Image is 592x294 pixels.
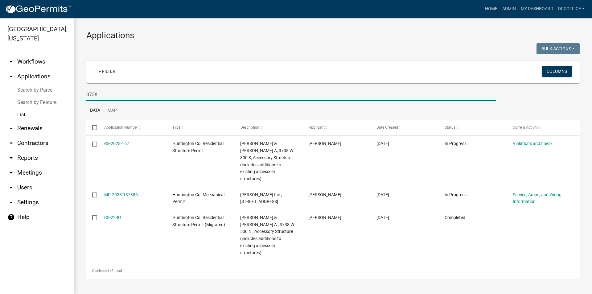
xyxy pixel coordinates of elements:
span: JO Mory [308,192,341,197]
span: Huntington Co. Residential Structure Permit (Migrated) [172,215,225,227]
button: Columns [542,66,572,77]
datatable-header-cell: Type [166,120,234,135]
span: Huntington Co. Residential Structure Permit [172,141,224,153]
a: My Dashboard [518,3,556,15]
i: arrow_drop_down [7,184,15,191]
button: Bulk Actions [536,43,580,54]
span: 0 selected / [92,269,111,273]
a: Violations and fines? [513,141,553,146]
span: J.O. Mory Inc., 7470 S State Road 3 South Milford, IN 46786, electrical [240,192,282,204]
a: MP-2023-137386 [104,192,138,197]
span: Status [445,125,455,130]
span: In Progress [445,141,467,146]
span: Application Number [104,125,138,130]
i: arrow_drop_down [7,58,15,65]
a: Map [104,101,121,121]
span: Completed [445,215,465,220]
datatable-header-cell: Description [234,120,302,135]
datatable-header-cell: Date Created [371,120,439,135]
span: Type [172,125,180,130]
a: RS-22-81 [104,215,122,220]
i: arrow_drop_down [7,139,15,147]
a: Admin [500,3,518,15]
span: Huntington Co. Mechanical Permit [172,192,224,204]
span: In Progress [445,192,467,197]
span: Description [240,125,259,130]
i: help [7,213,15,221]
span: McClellan, Paul D & Margie A , 3738 W 500 N , Accessory Structure (includes additions to existing... [240,215,294,255]
input: Search for applications [86,88,496,101]
datatable-header-cell: Status [439,120,507,135]
datatable-header-cell: Application Number [98,120,166,135]
span: 06/09/2023 [376,192,389,197]
div: 3 total [86,263,580,279]
span: Paul McClellan [308,215,341,220]
span: Shane A Tackett [308,141,341,146]
datatable-header-cell: Select [86,120,98,135]
span: Current Activity [513,125,538,130]
a: Data [86,101,104,121]
i: arrow_drop_down [7,154,15,162]
a: Home [483,3,500,15]
a: Service, Amps, and Wiring Information [513,192,561,204]
i: arrow_drop_up [7,73,15,80]
datatable-header-cell: Current Activity [507,120,575,135]
a: DCDOffice [556,3,587,15]
a: + Filter [94,66,120,77]
i: arrow_drop_down [7,199,15,206]
h3: Applications [86,30,580,41]
span: Date Created [376,125,398,130]
datatable-header-cell: Applicant [302,120,371,135]
span: 04/22/2022 [376,215,389,220]
a: RS-2023-167 [104,141,129,146]
i: arrow_drop_down [7,169,15,176]
span: 08/16/2023 [376,141,389,146]
span: Applicant [308,125,324,130]
i: arrow_drop_down [7,125,15,132]
span: Tackett, Shane A & Jeannette A, 3738 W 300 S, Accessory Structure (includes additions to existing... [240,141,293,181]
